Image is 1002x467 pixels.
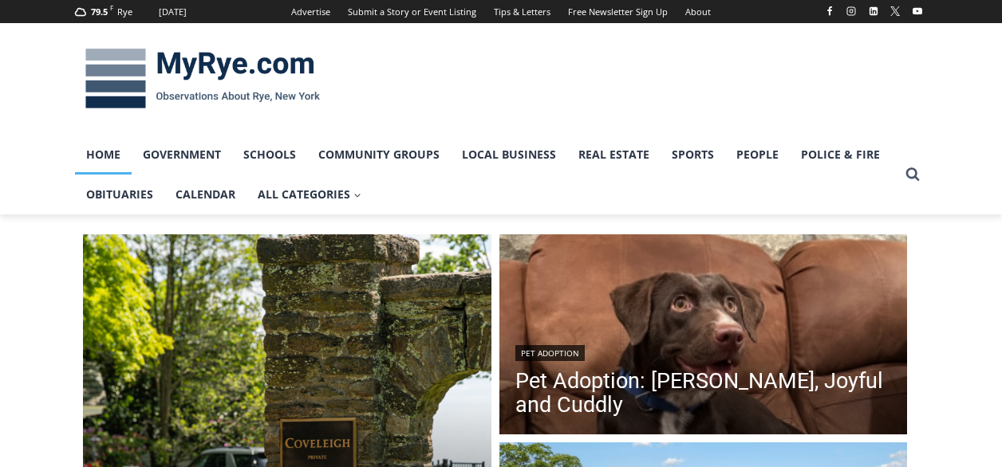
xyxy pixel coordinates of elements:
img: (PHOTO: Ella. Contributed.) [499,234,908,438]
a: YouTube [908,2,927,21]
span: All Categories [258,186,361,203]
span: 79.5 [91,6,108,18]
a: Home [75,135,132,175]
a: Pet Adoption [515,345,585,361]
a: Linkedin [864,2,883,21]
a: Community Groups [307,135,451,175]
a: Schools [232,135,307,175]
div: [DATE] [159,5,187,19]
a: Local Business [451,135,567,175]
a: X [886,2,905,21]
a: Pet Adoption: [PERSON_NAME], Joyful and Cuddly [515,369,892,417]
a: Sports [661,135,725,175]
a: Police & Fire [790,135,891,175]
img: MyRye.com [75,37,330,120]
a: Obituaries [75,175,164,214]
button: View Search Form [898,160,927,189]
nav: Primary Navigation [75,135,898,215]
a: Government [132,135,232,175]
a: Instagram [842,2,861,21]
a: All Categories [247,175,373,214]
a: Real Estate [567,135,661,175]
a: Calendar [164,175,247,214]
div: Rye [117,5,132,19]
a: People [725,135,790,175]
a: Facebook [820,2,839,21]
span: F [110,3,113,12]
a: Read More Pet Adoption: Ella, Joyful and Cuddly [499,234,908,438]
